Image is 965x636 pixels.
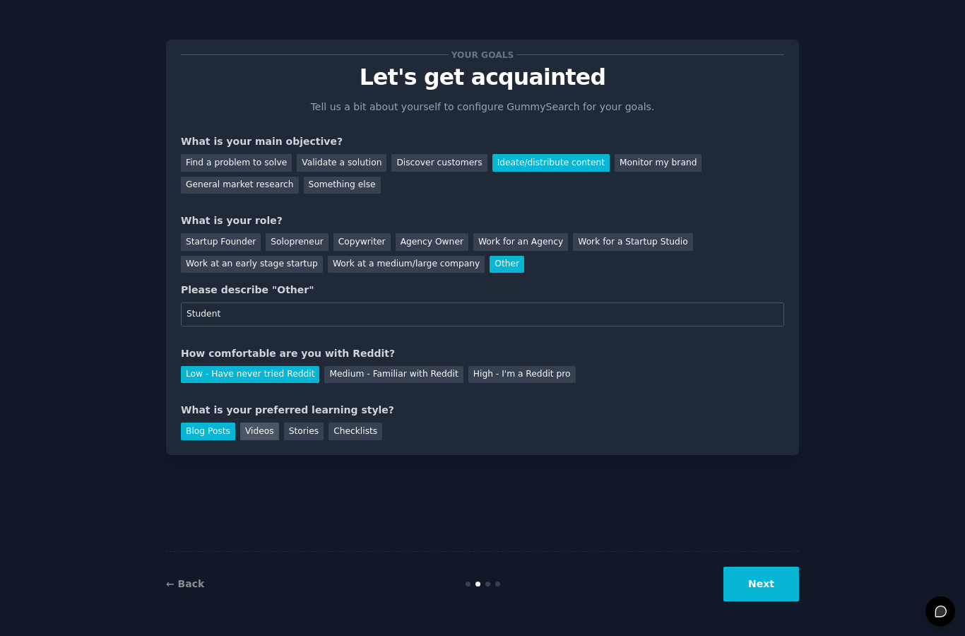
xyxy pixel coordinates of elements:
[181,134,784,149] div: What is your main objective?
[473,233,568,251] div: Work for an Agency
[490,256,524,273] div: Other
[166,578,204,589] a: ← Back
[181,346,784,361] div: How comfortable are you with Reddit?
[492,154,610,172] div: Ideate/distribute content
[266,233,328,251] div: Solopreneur
[181,256,323,273] div: Work at an early stage startup
[297,154,386,172] div: Validate a solution
[181,65,784,90] p: Let's get acquainted
[333,233,391,251] div: Copywriter
[573,233,692,251] div: Work for a Startup Studio
[181,423,235,440] div: Blog Posts
[304,177,381,194] div: Something else
[181,177,299,194] div: General market research
[181,403,784,418] div: What is your preferred learning style?
[324,366,463,384] div: Medium - Familiar with Reddit
[328,423,382,440] div: Checklists
[181,154,292,172] div: Find a problem to solve
[181,302,784,326] input: Your role
[615,154,701,172] div: Monitor my brand
[396,233,468,251] div: Agency Owner
[304,100,661,114] p: Tell us a bit about yourself to configure GummySearch for your goals.
[284,423,324,440] div: Stories
[723,567,799,601] button: Next
[240,423,279,440] div: Videos
[328,256,485,273] div: Work at a medium/large company
[449,47,516,62] span: Your goals
[181,366,319,384] div: Low - Have never tried Reddit
[181,233,261,251] div: Startup Founder
[181,283,784,298] div: Please describe "Other"
[391,154,487,172] div: Discover customers
[181,213,784,228] div: What is your role?
[468,366,576,384] div: High - I'm a Reddit pro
